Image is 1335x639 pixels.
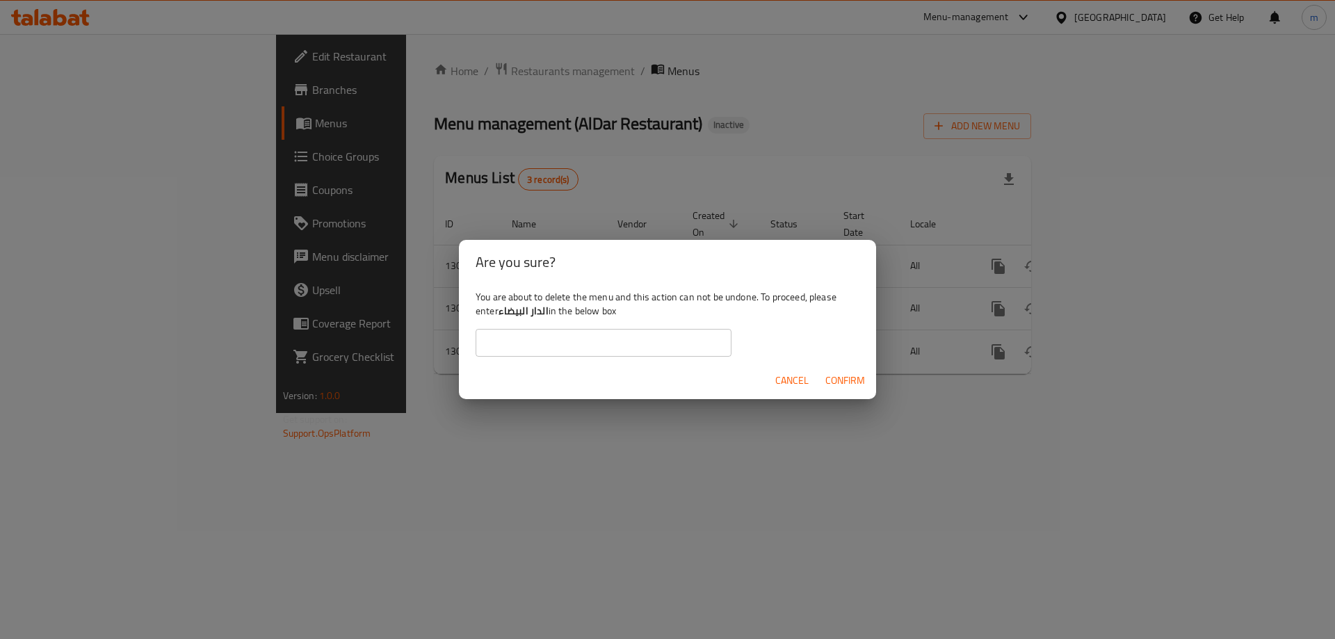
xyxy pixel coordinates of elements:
span: Confirm [825,372,865,389]
h2: Are you sure? [476,251,859,273]
div: You are about to delete the menu and this action can not be undone. To proceed, please enter in t... [459,284,876,362]
span: Cancel [775,372,809,389]
button: Cancel [770,368,814,394]
button: Confirm [820,368,871,394]
b: الدار البيضاء [499,302,549,320]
